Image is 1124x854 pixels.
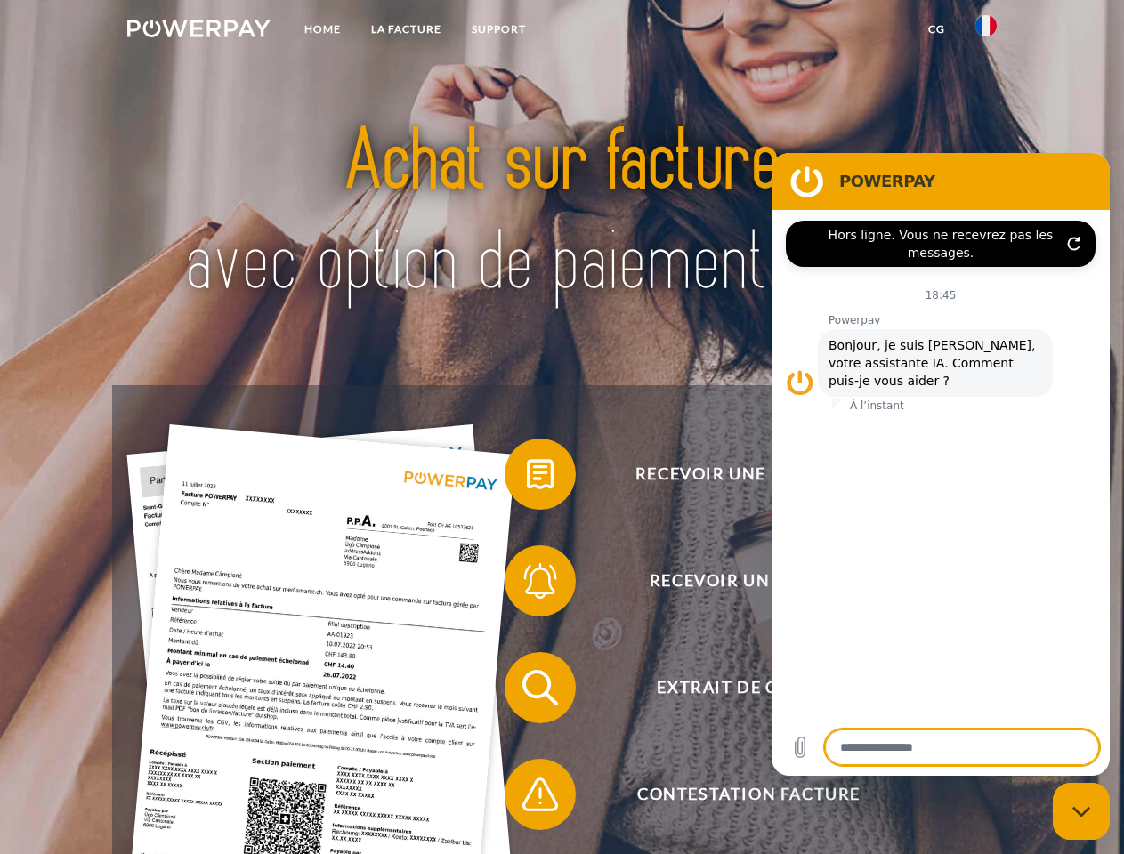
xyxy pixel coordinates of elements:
[530,439,966,510] span: Recevoir une facture ?
[505,652,967,723] button: Extrait de compte
[505,439,967,510] button: Recevoir une facture ?
[457,13,541,45] a: Support
[772,153,1110,776] iframe: Fenêtre de messagerie
[518,452,562,496] img: qb_bill.svg
[505,759,967,830] button: Contestation Facture
[289,13,356,45] a: Home
[518,772,562,817] img: qb_warning.svg
[518,559,562,603] img: qb_bell.svg
[530,545,966,616] span: Recevoir un rappel?
[530,759,966,830] span: Contestation Facture
[356,13,457,45] a: LA FACTURE
[518,665,562,710] img: qb_search.svg
[913,13,960,45] a: CG
[975,15,997,36] img: fr
[530,652,966,723] span: Extrait de compte
[127,20,271,37] img: logo-powerpay-white.svg
[505,545,967,616] button: Recevoir un rappel?
[1053,783,1110,840] iframe: Bouton de lancement de la fenêtre de messagerie, conversation en cours
[170,85,954,341] img: title-powerpay_fr.svg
